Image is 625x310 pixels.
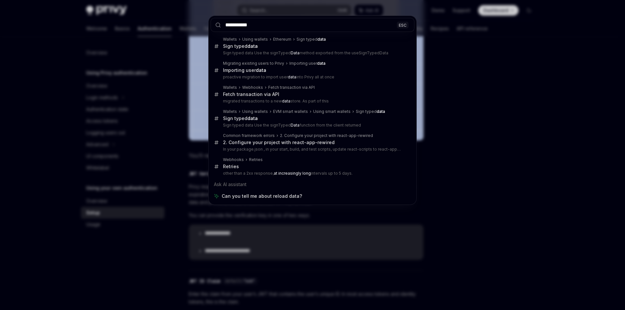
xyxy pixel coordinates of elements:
[223,140,335,145] div: 2. Configure your project with react-app-rewired
[282,99,290,103] b: data
[397,21,409,28] div: ESC
[223,74,401,80] p: proactive migration to import user into Privy all at once
[268,85,315,90] div: Fetch transaction via API
[377,109,385,114] b: data
[273,109,308,114] div: EVM smart wallets
[242,37,268,42] div: Using wallets
[249,157,263,162] div: Retries
[223,61,284,66] div: Migrating existing users to Privy
[297,37,326,42] div: Sign typed
[223,37,237,42] div: Wallets
[274,171,311,176] b: at increasingly long
[242,109,268,114] div: Using wallets
[223,43,258,49] div: Sign typed
[247,43,258,49] b: data
[247,115,258,121] b: data
[289,61,326,66] div: Importing user
[211,179,414,190] div: Ask AI assistant
[223,91,279,97] div: Fetch transaction via API
[223,157,244,162] div: Webhooks
[223,67,266,73] div: Importing user
[223,147,401,152] p: In your package.json , in your start, build, and test scripts, update react-scripts to react-app-rew
[317,61,326,66] b: data
[223,164,239,169] div: Retries
[222,193,302,199] span: Can you tell me about reload data?
[223,99,401,104] p: migrated transactions to a new store. As part of this
[291,50,299,55] b: Data
[223,123,401,128] p: Sign typed data Use the signTyped function from the client returned
[291,123,299,128] b: Data
[356,109,385,114] div: Sign typed
[313,109,351,114] div: Using smart wallets
[223,171,401,176] p: other than a 2xx response, intervals up to 5 days.
[288,74,296,79] b: data
[223,109,237,114] div: Wallets
[223,85,237,90] div: Wallets
[242,85,263,90] div: Webhooks
[280,133,373,138] div: 2. Configure your project with react-app-rewired
[223,133,275,138] div: Common framework errors
[223,50,401,56] p: Sign typed data Use the signTyped method exported from the useSignTypedData
[273,37,291,42] div: Ethereum
[317,37,326,42] b: data
[256,67,266,73] b: data
[223,115,258,121] div: Sign typed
